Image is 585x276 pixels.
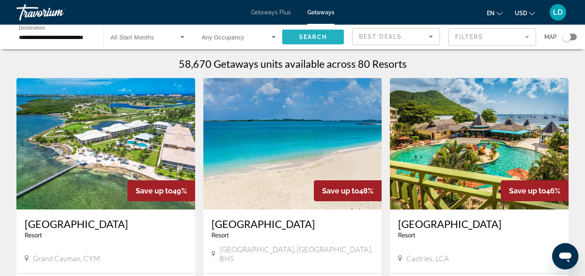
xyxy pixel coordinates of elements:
[136,186,173,195] span: Save up to
[552,243,578,269] iframe: Button to launch messaging window
[359,32,433,41] mat-select: Sort by
[19,25,45,30] span: Destination
[398,232,415,239] span: Resort
[487,7,502,19] button: Change language
[16,78,195,209] img: ii_gcy1.jpg
[515,10,527,16] span: USD
[251,9,291,16] a: Getaways Plus
[299,34,327,40] span: Search
[203,78,382,209] img: ii_mpi1.jpg
[307,9,334,16] a: Getaways
[282,30,344,44] button: Search
[487,10,495,16] span: en
[179,57,407,70] h1: 58,670 Getaways units available across 80 Resorts
[359,33,402,40] span: Best Deals
[390,78,569,209] img: ii_bgd1.jpg
[202,34,244,41] span: Any Occupancy
[509,186,546,195] span: Save up to
[25,218,187,230] a: [GEOGRAPHIC_DATA]
[219,245,374,263] span: [GEOGRAPHIC_DATA], [GEOGRAPHIC_DATA], BHS
[33,254,100,263] span: Grand Cayman, CYM
[212,232,229,239] span: Resort
[16,2,99,23] a: Travorium
[448,28,536,46] button: Filter
[212,218,374,230] a: [GEOGRAPHIC_DATA]
[25,232,42,239] span: Resort
[322,186,359,195] span: Save up to
[547,4,569,21] button: User Menu
[553,8,563,16] span: LD
[314,180,382,201] div: 48%
[501,180,569,201] div: 46%
[515,7,535,19] button: Change currency
[398,218,560,230] a: [GEOGRAPHIC_DATA]
[127,180,195,201] div: 49%
[111,34,154,41] span: All Start Months
[544,31,557,43] span: Map
[406,254,449,263] span: Castries, LCA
